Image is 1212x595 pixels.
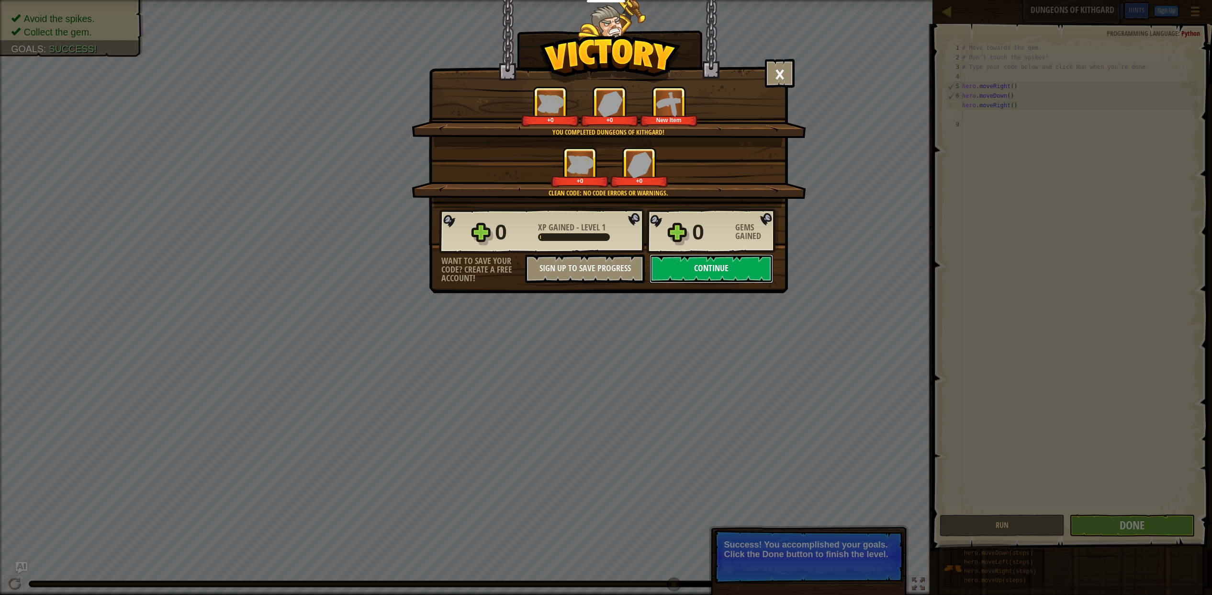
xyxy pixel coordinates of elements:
[612,177,666,184] div: +0
[642,116,696,124] div: New Item
[602,221,606,233] span: 1
[523,116,577,124] div: +0
[765,59,795,88] button: ×
[537,94,564,113] img: XP Gained
[735,223,778,240] div: Gems Gained
[495,217,532,248] div: 0
[538,223,606,232] div: -
[525,254,645,283] button: Sign Up to Save Progress
[538,221,576,233] span: XP Gained
[692,217,729,248] div: 0
[650,254,773,283] button: Continue
[583,116,637,124] div: +0
[567,155,594,174] img: XP Gained
[457,188,759,198] div: Clean code: no code errors or warnings.
[457,127,759,137] div: You completed Dungeons of Kithgard!
[656,91,682,117] img: New Item
[579,221,602,233] span: Level
[597,91,622,117] img: Gems Gained
[441,257,525,283] div: Want to save your code? Create a free account!
[627,151,652,178] img: Gems Gained
[553,177,607,184] div: +0
[539,35,681,83] img: Victory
